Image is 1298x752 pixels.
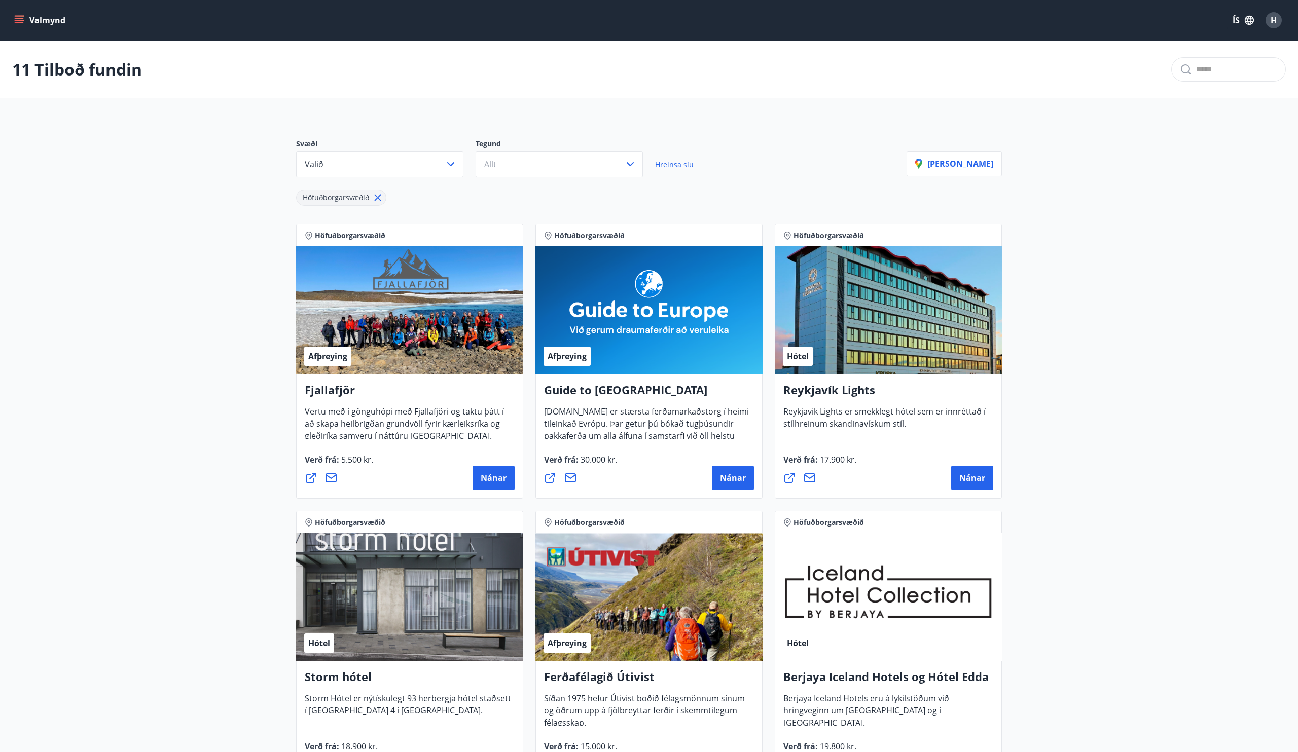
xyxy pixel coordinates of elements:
[818,741,856,752] span: 19.800 kr.
[303,193,369,202] span: Höfuðborgarsvæðið
[655,160,694,169] span: Hreinsa síu
[818,454,856,465] span: 17.900 kr.
[12,11,69,29] button: menu
[305,693,511,724] span: Storm Hótel er nýtískulegt 93 herbergja hótel staðsett í [GEOGRAPHIC_DATA] 4 í [GEOGRAPHIC_DATA].
[12,58,142,81] p: 11 Tilboð fundin
[339,454,373,465] span: 5.500 kr.
[787,351,809,362] span: Hótel
[1261,8,1286,32] button: H
[476,139,655,151] p: Tegund
[1271,15,1277,26] span: H
[544,406,749,474] span: [DOMAIN_NAME] er stærsta ferðamarkaðstorg í heimi tileinkað Evrópu. Þar getur þú bókað tugþúsundi...
[712,466,754,490] button: Nánar
[544,693,745,736] span: Síðan 1975 hefur Útivist boðið félagsmönnum sínum og öðrum upp á fjölbreyttar ferðir í skemmtileg...
[915,158,993,169] p: [PERSON_NAME]
[907,151,1002,176] button: [PERSON_NAME]
[296,151,463,177] button: Valið
[579,454,617,465] span: 30.000 kr.
[476,151,643,177] button: Allt
[787,637,809,649] span: Hótel
[544,382,754,405] h4: Guide to [GEOGRAPHIC_DATA]
[720,472,746,483] span: Nánar
[554,231,625,241] span: Höfuðborgarsvæðið
[308,637,330,649] span: Hótel
[484,159,496,170] span: Allt
[783,669,993,692] h4: Berjaya Iceland Hotels og Hótel Edda
[305,159,323,170] span: Valið
[296,190,386,206] div: Höfuðborgarsvæðið
[794,231,864,241] span: Höfuðborgarsvæðið
[305,406,504,449] span: Vertu með í gönguhópi með Fjallafjöri og taktu þátt í að skapa heilbrigðan grundvöll fyrir kærlei...
[783,382,993,405] h4: Reykjavík Lights
[473,466,515,490] button: Nánar
[959,472,985,483] span: Nánar
[783,693,949,736] span: Berjaya Iceland Hotels eru á lykilstöðum við hringveginn um [GEOGRAPHIC_DATA] og í [GEOGRAPHIC_DA...
[544,454,617,473] span: Verð frá :
[339,741,378,752] span: 18.900 kr.
[481,472,507,483] span: Nánar
[783,454,856,473] span: Verð frá :
[315,231,385,241] span: Höfuðborgarsvæðið
[554,517,625,528] span: Höfuðborgarsvæðið
[548,637,587,649] span: Afþreying
[951,466,993,490] button: Nánar
[305,454,373,473] span: Verð frá :
[548,351,587,362] span: Afþreying
[305,382,515,405] h4: Fjallafjör
[308,351,347,362] span: Afþreying
[544,669,754,692] h4: Ferðafélagið Útivist
[315,517,385,528] span: Höfuðborgarsvæðið
[783,406,986,437] span: Reykjavik Lights er smekklegt hótel sem er innréttað í stílhreinum skandinavískum stíl.
[296,139,476,151] p: Svæði
[579,741,617,752] span: 15.000 kr.
[1227,11,1259,29] button: ÍS
[794,517,864,528] span: Höfuðborgarsvæðið
[305,669,515,692] h4: Storm hótel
